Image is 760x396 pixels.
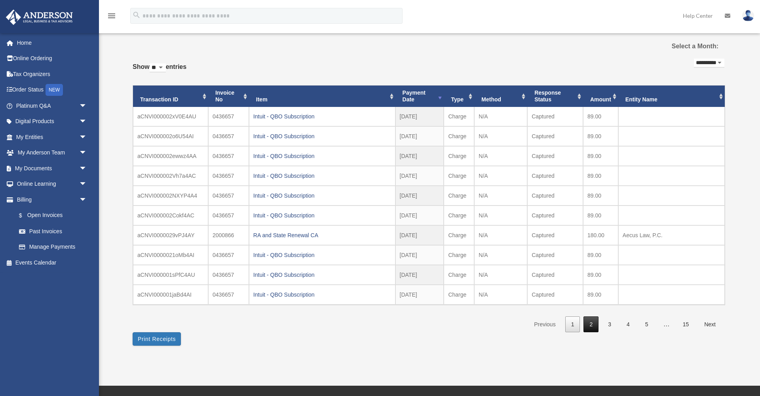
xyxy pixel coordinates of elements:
td: Captured [527,166,583,186]
a: 4 [621,316,636,333]
span: arrow_drop_down [79,114,95,130]
a: Order StatusNEW [6,82,99,98]
td: 2000866 [208,225,249,245]
div: Intuit - QBO Subscription [253,111,391,122]
td: aCNVI000002o6U54AI [133,126,208,146]
td: aCNVI0000029vPJ4AY [133,225,208,245]
a: 1 [565,316,580,333]
i: menu [107,11,116,21]
span: $ [23,211,27,221]
td: [DATE] [395,126,444,146]
a: Digital Productsarrow_drop_down [6,114,99,129]
div: Intuit - QBO Subscription [253,249,391,261]
td: Charge [444,126,474,146]
span: … [657,321,676,327]
td: N/A [474,225,527,245]
div: Intuit - QBO Subscription [253,210,391,221]
a: My Anderson Teamarrow_drop_down [6,145,99,161]
td: [DATE] [395,245,444,265]
td: aCNVI000002NXYP4A4 [133,186,208,206]
td: 0436657 [208,245,249,265]
div: NEW [46,84,63,96]
div: Intuit - QBO Subscription [253,150,391,162]
div: Intuit - QBO Subscription [253,269,391,280]
td: aCNVI000002Vh7a4AC [133,166,208,186]
td: 89.00 [583,107,618,126]
td: N/A [474,265,527,285]
td: Captured [527,245,583,265]
td: N/A [474,245,527,265]
td: 0436657 [208,206,249,225]
a: Manage Payments [11,239,99,255]
span: arrow_drop_down [79,145,95,161]
a: Next [698,316,722,333]
td: N/A [474,285,527,305]
a: Events Calendar [6,255,99,270]
th: Amount: activate to sort column ascending [583,86,618,107]
a: Online Ordering [6,51,99,67]
img: Anderson Advisors Platinum Portal [4,10,75,25]
div: RA and State Renewal CA [253,230,391,241]
td: [DATE] [395,225,444,245]
td: [DATE] [395,265,444,285]
td: Charge [444,225,474,245]
td: 0436657 [208,186,249,206]
td: [DATE] [395,186,444,206]
td: [DATE] [395,285,444,305]
td: [DATE] [395,166,444,186]
td: Aecus Law, P.C. [618,225,725,245]
td: 0436657 [208,265,249,285]
td: 89.00 [583,245,618,265]
td: 89.00 [583,285,618,305]
td: Charge [444,265,474,285]
td: aCNVI000002Cokf4AC [133,206,208,225]
td: Captured [527,265,583,285]
select: Showentries [150,63,166,72]
div: Intuit - QBO Subscription [253,289,391,300]
span: arrow_drop_down [79,176,95,192]
td: 89.00 [583,146,618,166]
label: Select a Month: [632,41,718,52]
a: 5 [639,316,654,333]
th: Transaction ID: activate to sort column ascending [133,86,208,107]
img: User Pic [742,10,754,21]
td: Captured [527,126,583,146]
td: Captured [527,186,583,206]
td: Charge [444,166,474,186]
td: [DATE] [395,206,444,225]
label: Show entries [133,61,186,80]
a: 3 [602,316,617,333]
td: 0436657 [208,166,249,186]
td: aCNVI0000021oMb4AI [133,245,208,265]
td: 0436657 [208,107,249,126]
td: 0436657 [208,146,249,166]
td: 89.00 [583,265,618,285]
td: N/A [474,126,527,146]
span: arrow_drop_down [79,192,95,208]
td: Captured [527,225,583,245]
th: Type: activate to sort column ascending [444,86,474,107]
td: 89.00 [583,126,618,146]
td: N/A [474,206,527,225]
div: Intuit - QBO Subscription [253,131,391,142]
a: Previous [528,316,561,333]
a: 15 [677,316,695,333]
span: arrow_drop_down [79,160,95,177]
td: 0436657 [208,126,249,146]
td: 180.00 [583,225,618,245]
th: Method: activate to sort column ascending [474,86,527,107]
a: 2 [583,316,598,333]
td: [DATE] [395,107,444,126]
td: Charge [444,107,474,126]
td: Captured [527,285,583,305]
th: Item: activate to sort column ascending [249,86,395,107]
td: N/A [474,186,527,206]
td: Charge [444,206,474,225]
td: aCNVI000002xV0E4AU [133,107,208,126]
td: Captured [527,146,583,166]
a: menu [107,14,116,21]
td: Charge [444,186,474,206]
a: Past Invoices [11,223,95,239]
a: Tax Organizers [6,66,99,82]
th: Entity Name: activate to sort column ascending [618,86,725,107]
